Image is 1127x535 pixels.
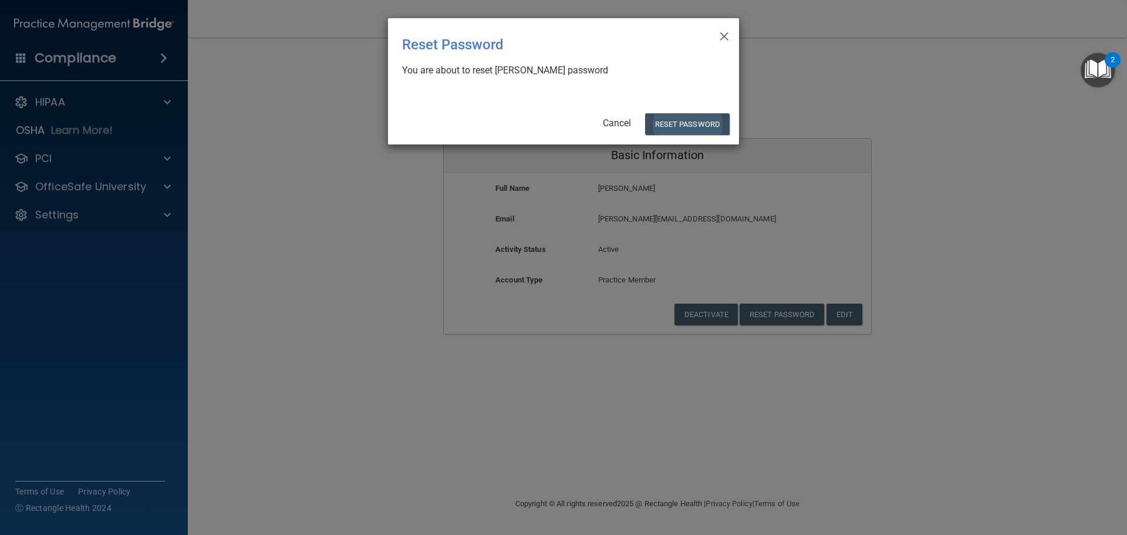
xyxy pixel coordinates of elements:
[603,117,631,129] a: Cancel
[719,23,730,46] span: ×
[402,64,716,77] div: You are about to reset [PERSON_NAME] password
[645,113,730,135] button: Reset Password
[1068,454,1113,499] iframe: To enrich screen reader interactions, please activate Accessibility in Grammarly extension settings
[1111,60,1115,75] div: 2
[402,28,677,62] div: Reset Password
[1081,53,1115,88] button: Open Resource Center, 2 new notifications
